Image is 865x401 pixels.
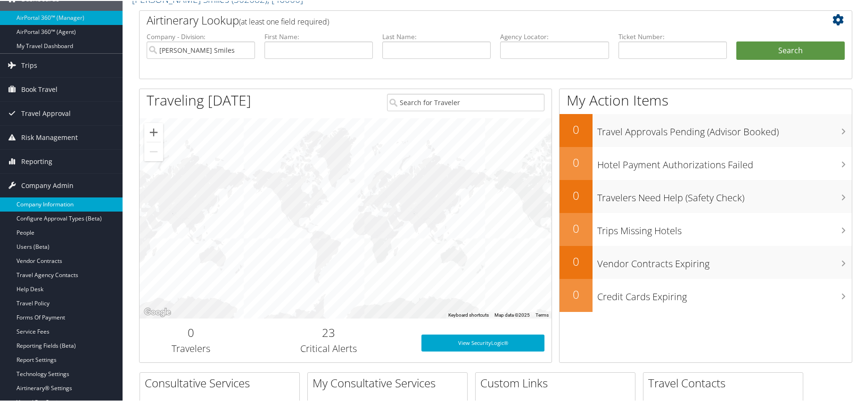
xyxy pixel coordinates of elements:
h2: Airtinerary Lookup [147,11,785,27]
h1: Traveling [DATE] [147,90,251,109]
h2: 0 [560,253,593,269]
h3: Travelers [147,341,236,354]
a: Terms (opens in new tab) [535,311,549,317]
h2: 23 [250,324,407,340]
a: 0Travelers Need Help (Safety Check) [560,179,852,212]
h3: Vendor Contracts Expiring [597,252,852,270]
h3: Trips Missing Hotels [597,219,852,237]
a: 0Trips Missing Hotels [560,212,852,245]
h2: 0 [560,187,593,203]
h2: 0 [147,324,236,340]
span: Map data ©2025 [494,311,530,317]
span: Risk Management [21,125,78,148]
h2: Travel Contacts [648,374,803,390]
input: Search for Traveler [387,93,544,110]
span: Book Travel [21,77,58,100]
span: Trips [21,53,37,76]
h3: Travel Approvals Pending (Advisor Booked) [597,120,852,138]
h2: My Consultative Services [313,374,467,390]
label: Last Name: [382,31,491,41]
button: Zoom out [144,141,163,160]
h2: 0 [560,286,593,302]
h2: Custom Links [480,374,635,390]
a: 0Hotel Payment Authorizations Failed [560,146,852,179]
a: 0Travel Approvals Pending (Advisor Booked) [560,113,852,146]
img: Google [142,305,173,318]
span: Reporting [21,149,52,172]
button: Search [736,41,845,59]
h1: My Action Items [560,90,852,109]
h2: Consultative Services [145,374,299,390]
a: 0Vendor Contracts Expiring [560,245,852,278]
h2: 0 [560,220,593,236]
a: View SecurityLogic® [421,334,544,351]
h3: Travelers Need Help (Safety Check) [597,186,852,204]
h2: 0 [560,154,593,170]
h3: Critical Alerts [250,341,407,354]
label: Company - Division: [147,31,255,41]
span: (at least one field required) [239,16,329,26]
a: Open this area in Google Maps (opens a new window) [142,305,173,318]
h3: Hotel Payment Authorizations Failed [597,153,852,171]
a: 0Credit Cards Expiring [560,278,852,311]
span: Travel Approval [21,101,71,124]
label: Ticket Number: [618,31,727,41]
button: Zoom in [144,122,163,141]
button: Keyboard shortcuts [448,311,489,318]
label: First Name: [264,31,373,41]
label: Agency Locator: [500,31,609,41]
h3: Credit Cards Expiring [597,285,852,303]
span: Company Admin [21,173,74,196]
h2: 0 [560,121,593,137]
